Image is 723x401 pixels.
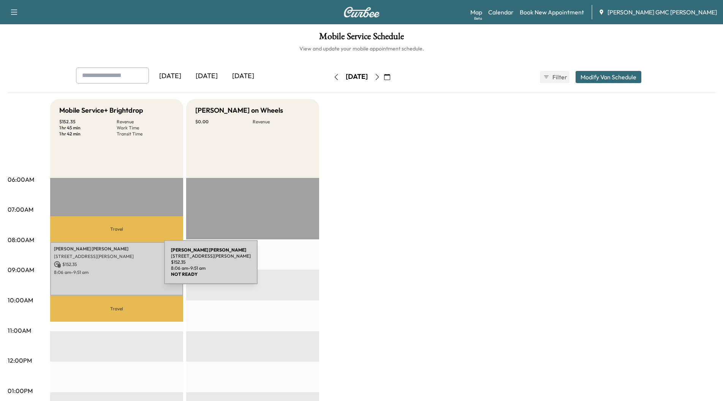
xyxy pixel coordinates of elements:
[195,105,283,116] h5: [PERSON_NAME] on Wheels
[8,326,31,335] p: 11:00AM
[171,247,246,253] b: [PERSON_NAME] [PERSON_NAME]
[343,7,380,17] img: Curbee Logo
[54,253,179,259] p: [STREET_ADDRESS][PERSON_NAME]
[8,32,715,45] h1: Mobile Service Schedule
[59,105,143,116] h5: Mobile Service+ Brightdrop
[117,131,174,137] p: Transit Time
[8,386,33,395] p: 01:00PM
[54,261,179,268] p: $ 152.35
[117,119,174,125] p: Revenue
[608,8,717,17] span: [PERSON_NAME] GMC [PERSON_NAME]
[8,205,33,214] p: 07:00AM
[195,119,253,125] p: $ 0.00
[470,8,482,17] a: MapBeta
[474,16,482,21] div: Beta
[54,246,179,252] p: [PERSON_NAME] [PERSON_NAME]
[54,269,179,275] p: 8:06 am - 9:51 am
[346,72,368,82] div: [DATE]
[171,253,251,259] p: [STREET_ADDRESS][PERSON_NAME]
[540,71,570,83] button: Filter
[8,296,33,305] p: 10:00AM
[171,259,251,265] p: $ 152.35
[488,8,514,17] a: Calendar
[171,271,198,277] b: NOT READY
[253,119,310,125] p: Revenue
[8,235,34,244] p: 08:00AM
[8,265,34,274] p: 09:00AM
[8,356,32,365] p: 12:00PM
[8,45,715,52] h6: View and update your mobile appointment schedule.
[152,68,188,85] div: [DATE]
[171,265,251,271] p: 8:06 am - 9:51 am
[576,71,641,83] button: Modify Van Schedule
[117,125,174,131] p: Work Time
[225,68,261,85] div: [DATE]
[520,8,584,17] a: Book New Appointment
[8,175,34,184] p: 06:00AM
[59,131,117,137] p: 1 hr 42 min
[552,72,566,82] span: Filter
[50,216,183,242] p: Travel
[59,125,117,131] p: 1 hr 45 min
[59,119,117,125] p: $ 152.35
[188,68,225,85] div: [DATE]
[50,296,183,322] p: Travel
